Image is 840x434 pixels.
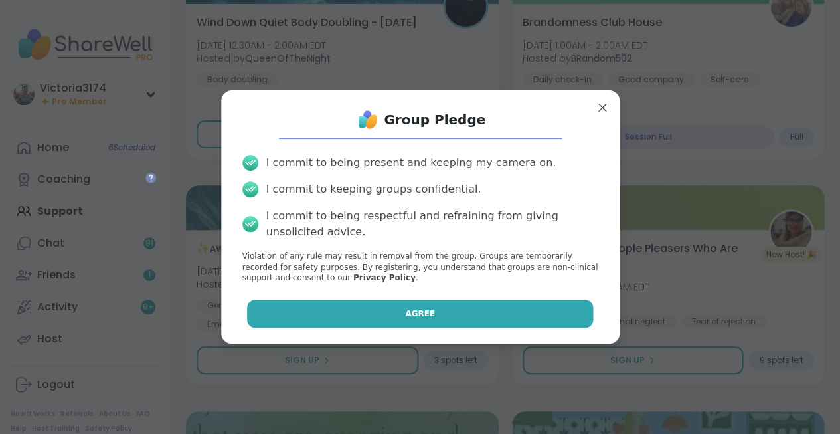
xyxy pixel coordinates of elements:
div: I commit to keeping groups confidential. [266,181,481,197]
button: Agree [247,300,593,328]
h1: Group Pledge [384,110,485,129]
div: I commit to being present and keeping my camera on. [266,155,556,171]
a: Privacy Policy [353,273,416,282]
p: Violation of any rule may result in removal from the group. Groups are temporarily recorded for s... [242,251,598,284]
iframe: Spotlight [145,173,156,183]
div: I commit to being respectful and refraining from giving unsolicited advice. [266,208,598,240]
span: Agree [405,308,435,320]
img: ShareWell Logo [355,106,381,133]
